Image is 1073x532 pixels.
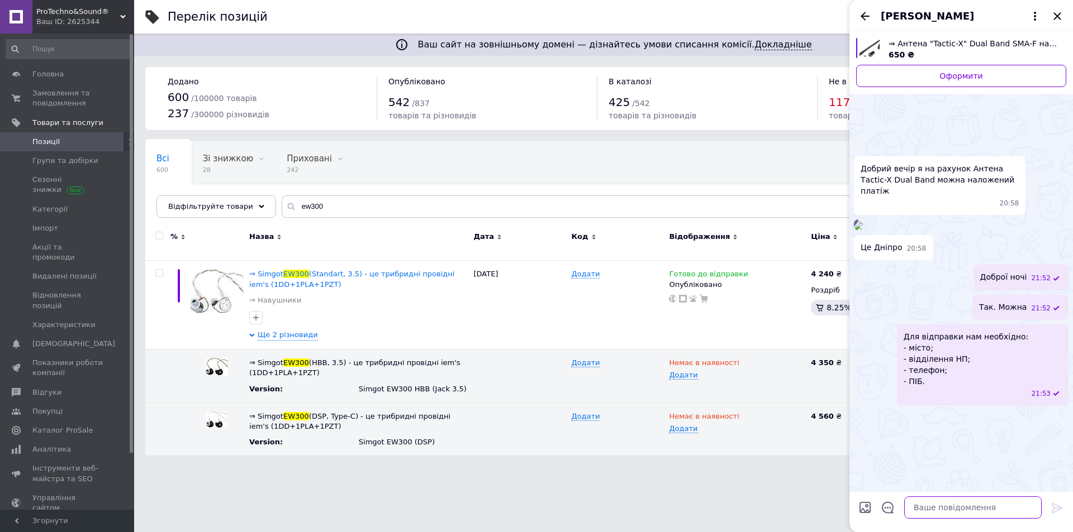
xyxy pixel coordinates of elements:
span: Ваш сайт на зовнішньому домені — дізнайтесь умови списання комісії. [417,39,811,50]
a: Переглянути товар [856,38,1066,60]
div: Simgot EW300 (DSP) [359,437,468,447]
span: 650 ₴ [889,50,914,59]
span: 21:53 12.10.2025 [1031,389,1051,399]
img: 5186576567_w640_h640_-antenna-tactic-x.jpg [860,38,880,58]
span: / 300000 різновидів [191,110,269,119]
span: Покупці [32,406,63,416]
span: Добрий вечір я на рахунок Антена Тасtic-X Dual Band можна наложений платіж [861,163,1019,196]
span: (HBB, 3.5) - це трибридні провідні iem's (1DD+1PLA+1PZT) [249,358,460,377]
a: ⇒ SimgotEW300(Standart, 3.5) - це трибридні провідні iem's (1DD+1PLA+1PZT) [249,270,454,288]
span: 600 [156,166,169,174]
span: Видалені позиції [32,271,97,281]
span: Приховані [287,154,332,164]
a: Оформити [856,65,1066,87]
span: Опубліковані [156,196,215,206]
span: товарів та різновидів [388,111,476,120]
span: Код [571,232,588,242]
img: ⇒ Simgot EW300 (DSP, Type-C) - это трибридные проводные iem's (1DD+1PLA+1PZT) [206,411,227,428]
span: 28 [203,166,253,174]
span: 237 [168,107,189,120]
span: Позиції [32,137,60,147]
img: ⇒ Simgot EW300 (HBB, 3.5) - это трибридные проводные iem's (1DD+1PLA+1PZT) [206,358,228,375]
span: 117 [829,95,850,109]
span: 242 [287,166,332,174]
span: Відгуки [32,387,61,397]
span: Ціна [811,232,830,242]
img: 636c2df5-d98d-498d-9c74-447dace5f599_w500_h500 [854,221,863,230]
span: Інструменти веб-майстра та SEO [32,463,103,483]
button: Відкрити шаблони відповідей [881,500,895,515]
span: ProTechno&Sound® [36,7,120,17]
a: ⇒ Навушники [249,295,301,305]
span: Немає в наявності [669,412,739,424]
span: Зі знижкою [203,154,253,164]
button: [PERSON_NAME] [881,9,1042,23]
img: ⇒ Simgot EW300 (Standart, 3.5) - это трибридные проводные iem's (1DD+1PLA+1PZT) [190,269,244,313]
span: Відфільтруйте товари [168,202,253,210]
span: EW300 [283,412,309,420]
span: Готово до відправки [669,270,748,281]
span: Ще 2 різновиди [258,330,318,341]
span: Немає в наявності [669,358,739,370]
input: Пошук [6,39,132,59]
button: Назад [858,9,872,23]
span: Для відправки нам необхідно: - місто; - відділення НП; - телефон; - ПІБ. [904,331,1028,387]
span: (DSP, Type-C) - це трибридні провідні iem's (1DD+1PLA+1PZT) [249,412,450,430]
span: (Standart, 3.5) - це трибридні провідні iem's (1DD+1PLA+1PZT) [249,270,454,288]
div: Simgot EW300 HBB (Jack 3.5) [359,384,468,394]
span: Це Дніпро [861,242,903,253]
span: ⇒ Simgot [249,358,283,367]
span: Додати [571,358,600,367]
span: Головна [32,69,64,79]
span: Додано [168,77,198,86]
span: ⇒ Антена "Tactic-X" Dual Band SMA-F на 47см / 8W - тактична дводіапазонна антена для Anytone Baof... [889,38,1057,49]
div: Ваш ID: 2625344 [36,17,134,27]
span: / 100000 товарів [191,94,257,103]
span: EW300 [283,270,309,278]
span: Сезонні знижки [32,175,103,195]
span: 20:58 12.10.2025 [1000,199,1019,208]
span: Всі [156,154,169,164]
span: 600 [168,90,189,104]
span: Не в каталозі [829,77,884,86]
span: [PERSON_NAME] [881,9,974,23]
div: [DATE] [471,261,568,349]
span: Акції та промокоди [32,242,103,262]
b: 4 240 [811,270,834,278]
span: Дата [473,232,494,242]
div: Перелік позицій [168,11,268,23]
span: / 542 [632,99,649,108]
span: В каталозі [609,77,652,86]
span: Замовлення та повідомлення [32,88,103,108]
div: ₴ [811,269,842,279]
div: ₴ [811,411,909,421]
span: 21:52 12.10.2025 [1031,304,1051,313]
span: Опубліковано [388,77,445,86]
input: Пошук по назві позиції, артикулу і пошуковим запитам [282,195,1051,218]
span: товарів та різновидів [609,111,696,120]
span: / 837 [412,99,429,108]
span: % [170,232,178,242]
span: Категорії [32,204,68,214]
span: ⇒ Simgot [249,270,283,278]
span: Так. Можна [979,301,1027,313]
span: Відновлення позицій [32,290,103,310]
span: [DEMOGRAPHIC_DATA] [32,339,115,349]
div: Роздріб [811,285,909,295]
a: Докладніше [754,39,811,50]
span: Доброї ночі [980,271,1027,283]
span: Характеристики [32,320,96,330]
span: Імпорт [32,223,58,233]
span: Показники роботи компанії [32,358,103,378]
span: Товари та послуги [32,118,103,128]
span: 20:58 12.10.2025 [907,244,927,253]
span: Каталог ProSale [32,425,93,435]
span: 8.25%, 349.80 ₴ [827,303,892,312]
span: ⇒ Simgot [249,412,283,420]
span: Додати [571,270,600,279]
span: Управління сайтом [32,493,103,513]
b: 4 350 [811,358,834,367]
span: Групи та добірки [32,156,98,166]
div: ₴ [811,358,909,368]
span: Аналітика [32,444,71,454]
